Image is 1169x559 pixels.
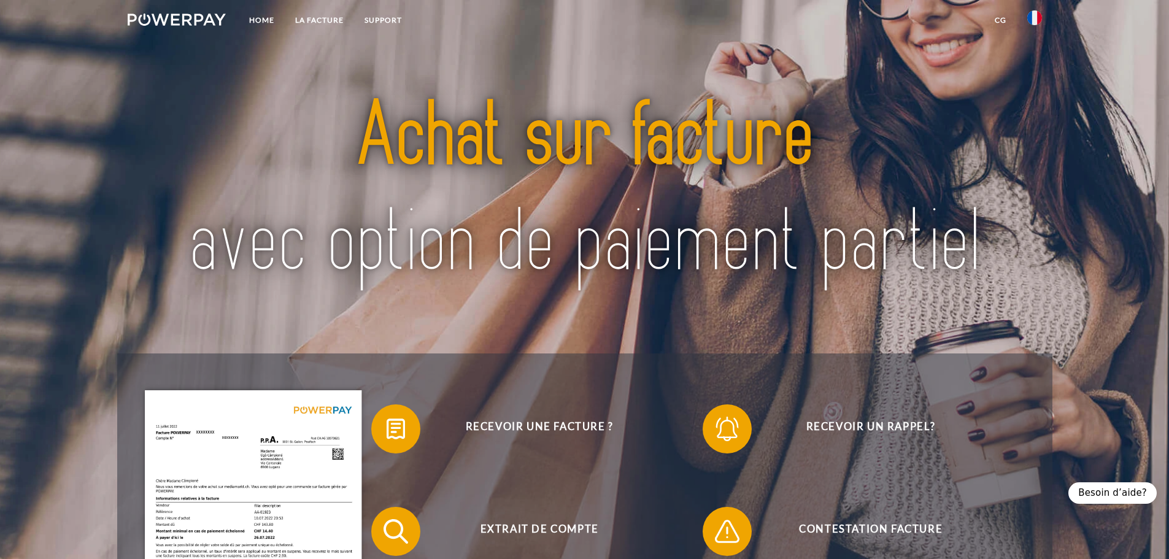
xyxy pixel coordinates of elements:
img: title-powerpay_fr.svg [172,56,997,325]
a: Support [354,9,412,31]
button: Recevoir un rappel? [703,404,1022,453]
img: qb_bill.svg [380,414,411,444]
button: Recevoir une facture ? [371,404,690,453]
div: Besoin d’aide? [1068,482,1157,504]
span: Contestation Facture [720,507,1021,556]
button: Extrait de compte [371,507,690,556]
span: Extrait de compte [389,507,690,556]
img: logo-powerpay-white.svg [128,13,226,26]
img: qb_search.svg [380,516,411,547]
img: qb_warning.svg [712,516,743,547]
a: CG [984,9,1017,31]
a: Home [239,9,285,31]
span: Recevoir un rappel? [720,404,1021,453]
img: fr [1027,10,1042,25]
button: Contestation Facture [703,507,1022,556]
img: qb_bell.svg [712,414,743,444]
a: LA FACTURE [285,9,354,31]
span: Recevoir une facture ? [389,404,690,453]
